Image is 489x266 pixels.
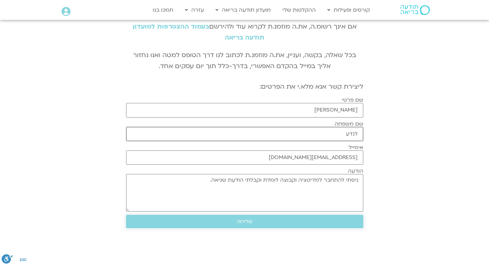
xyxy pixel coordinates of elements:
form: טופס חדש [126,97,363,231]
input: שם משפחה [126,127,363,141]
textarea: ניסתי להתחבר למדיטציה וקבוצה לומדת וקבלתי הודעת שגיאה. [126,174,363,212]
h2: ליצירת קשר אנא מלא.י את הפרטים: [126,83,363,90]
span: שליחה [237,219,252,224]
label: שם פרטי [342,97,363,103]
p: בכל שאלה, בקשה, ועניין, את.ה מוזמנ.ת לכתוב לנו דרך הטופס למטה ואנו נחזור אליך במייל בהקדם האפשרי,... [126,50,363,72]
img: תודעה בריאה [401,5,430,15]
a: קורסים ופעילות [324,4,373,16]
a: תמכו בנו [149,4,177,16]
button: שליחה [126,215,363,228]
input: אימייל [126,150,363,165]
a: ההקלטות שלי [279,4,319,16]
a: בעמוד ההצטרפות למועדון תודעה בריאה [133,22,264,42]
input: שם פרטי [126,103,363,117]
a: עזרה [182,4,207,16]
label: הודעה [348,168,363,174]
a: מועדון תודעה בריאה [212,4,274,16]
label: שם משפחה [335,121,363,127]
label: אימייל [349,144,363,150]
